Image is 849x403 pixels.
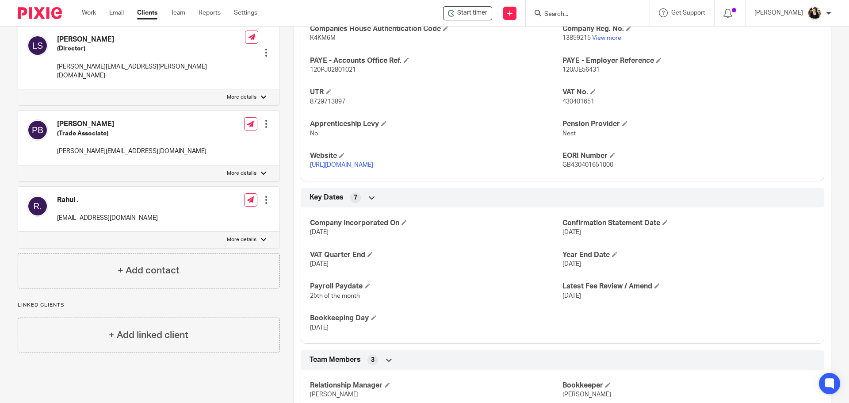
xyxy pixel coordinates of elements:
[118,264,180,277] h4: + Add contact
[27,35,48,56] img: svg%3E
[562,67,600,73] span: 120/JE56431
[310,193,344,202] span: Key Dates
[807,6,822,20] img: Helen%20Campbell.jpeg
[137,8,157,17] a: Clients
[27,119,48,141] img: svg%3E
[18,302,280,309] p: Linked clients
[562,119,815,129] h4: Pension Provider
[562,381,815,390] h4: Bookkeeper
[310,355,361,365] span: Team Members
[443,6,492,20] div: Waypoint Commodities Ltd
[562,130,576,137] span: Nest
[227,94,256,101] p: More details
[227,236,256,243] p: More details
[310,35,336,41] span: K4KM6M
[310,293,360,299] span: 25th of the month
[562,88,815,97] h4: VAT No.
[171,8,185,17] a: Team
[562,99,594,105] span: 430401651
[310,250,562,260] h4: VAT Quarter End
[310,219,562,228] h4: Company Incorporated On
[562,282,815,291] h4: Latest Fee Review / Amend
[227,170,256,177] p: More details
[562,293,581,299] span: [DATE]
[354,193,357,202] span: 7
[310,88,562,97] h4: UTR
[310,130,318,137] span: No
[562,391,611,398] span: [PERSON_NAME]
[310,119,562,129] h4: Apprenticeship Levy
[57,119,207,129] h4: [PERSON_NAME]
[457,8,487,18] span: Start timer
[562,229,581,235] span: [DATE]
[57,147,207,156] p: [PERSON_NAME][EMAIL_ADDRESS][DOMAIN_NAME]
[310,99,345,105] span: 8729713897
[310,314,562,323] h4: Bookkeeping Day
[310,282,562,291] h4: Payroll Paydate
[310,325,329,331] span: [DATE]
[371,356,375,365] span: 3
[199,8,221,17] a: Reports
[27,196,48,217] img: svg%3E
[562,261,581,267] span: [DATE]
[234,8,257,17] a: Settings
[109,328,188,342] h4: + Add linked client
[562,151,815,161] h4: EORI Number
[671,10,705,16] span: Get Support
[310,56,562,65] h4: PAYE - Accounts Office Ref.
[592,35,621,41] a: View more
[310,24,562,34] h4: Companies House Authentication Code
[109,8,124,17] a: Email
[562,24,815,34] h4: Company Reg. No.
[57,62,245,81] p: [PERSON_NAME][EMAIL_ADDRESS][PERSON_NAME][DOMAIN_NAME]
[310,391,359,398] span: [PERSON_NAME]
[543,11,623,19] input: Search
[562,250,815,260] h4: Year End Date
[57,129,207,138] h5: (Trade Associate)
[562,56,815,65] h4: PAYE - Employer Reference
[562,219,815,228] h4: Confirmation Statement Date
[310,151,562,161] h4: Website
[754,8,803,17] p: [PERSON_NAME]
[310,381,562,390] h4: Relationship Manager
[18,7,62,19] img: Pixie
[310,162,373,168] a: [URL][DOMAIN_NAME]
[82,8,96,17] a: Work
[57,196,158,205] h4: Rahul .
[310,229,329,235] span: [DATE]
[562,35,591,41] span: 13859215
[57,44,245,53] h5: (Director)
[57,35,245,44] h4: [PERSON_NAME]
[310,67,356,73] span: 120PJ02801021
[57,214,158,223] p: [EMAIL_ADDRESS][DOMAIN_NAME]
[562,162,613,168] span: GB430401651000
[310,261,329,267] span: [DATE]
